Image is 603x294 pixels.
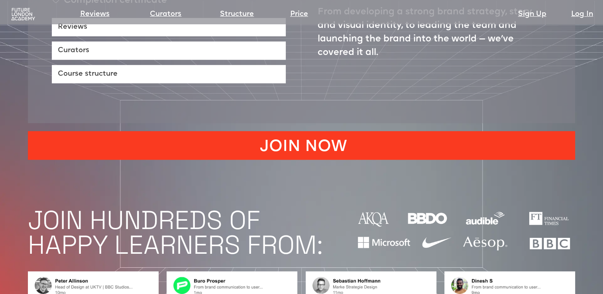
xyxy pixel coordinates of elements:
[52,41,286,60] a: Curators
[28,208,330,257] h1: JOIN HUNDREDS OF HAPPY LEARNERS FROM:
[220,9,254,20] a: Structure
[290,9,308,20] a: Price
[80,9,110,20] a: Reviews
[28,131,575,160] a: JOIN NOW
[518,9,546,20] a: Sign Up
[150,9,181,20] a: Curators
[52,65,286,83] a: Course structure
[571,9,593,20] a: Log In
[52,18,286,36] a: Reviews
